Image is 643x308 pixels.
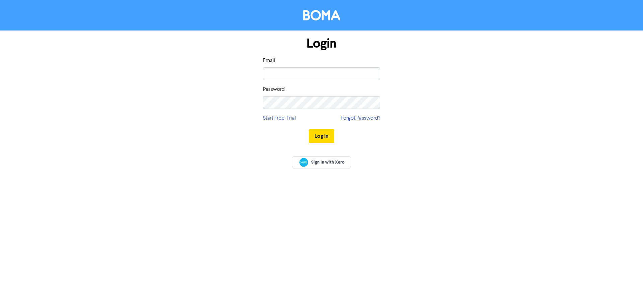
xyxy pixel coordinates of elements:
[303,10,340,20] img: BOMA Logo
[263,85,285,94] label: Password
[263,114,296,122] a: Start Free Trial
[299,158,308,167] img: Xero logo
[341,114,380,122] a: Forgot Password?
[309,129,334,143] button: Log In
[293,157,350,168] a: Sign In with Xero
[263,57,275,65] label: Email
[263,36,380,51] h1: Login
[311,159,345,165] span: Sign In with Xero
